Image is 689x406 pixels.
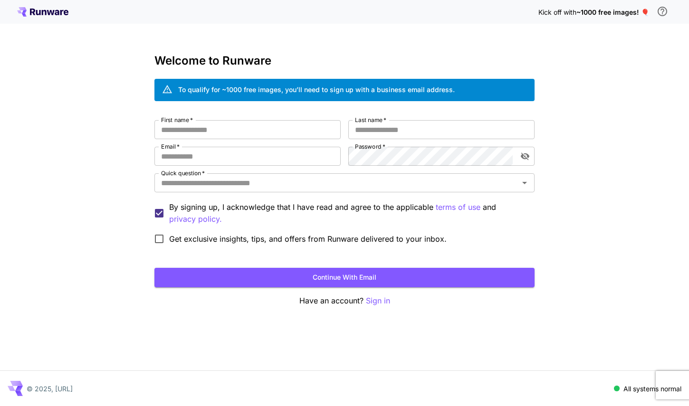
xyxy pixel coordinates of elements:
label: First name [161,116,193,124]
button: By signing up, I acknowledge that I have read and agree to the applicable terms of use and [169,213,222,225]
button: Continue with email [154,268,535,287]
button: Sign in [366,295,390,307]
span: Get exclusive insights, tips, and offers from Runware delivered to your inbox. [169,233,447,245]
button: Open [518,176,531,189]
p: By signing up, I acknowledge that I have read and agree to the applicable and [169,201,527,225]
label: Quick question [161,169,205,177]
p: © 2025, [URL] [27,384,73,394]
button: toggle password visibility [517,148,534,165]
label: Email [161,142,180,151]
span: ~1000 free images! 🎈 [576,8,649,16]
p: All systems normal [623,384,681,394]
p: Have an account? [154,295,535,307]
button: By signing up, I acknowledge that I have read and agree to the applicable and privacy policy. [436,201,480,213]
div: To qualify for ~1000 free images, you’ll need to sign up with a business email address. [178,85,455,94]
label: Last name [355,116,386,124]
button: In order to qualify for free credit, you need to sign up with a business email address and click ... [653,2,672,21]
p: terms of use [436,201,480,213]
label: Password [355,142,385,151]
h3: Welcome to Runware [154,54,535,67]
p: privacy policy. [169,213,222,225]
span: Kick off with [538,8,576,16]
